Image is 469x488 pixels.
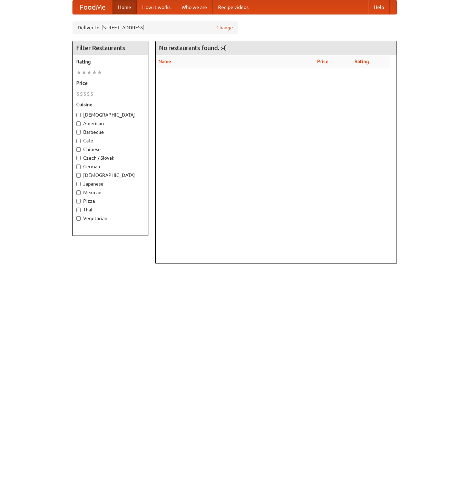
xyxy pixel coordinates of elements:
[76,155,145,161] label: Czech / Slovak
[76,146,145,153] label: Chinese
[76,215,145,222] label: Vegetarian
[76,130,81,135] input: Barbecue
[76,198,145,205] label: Pizza
[76,180,145,187] label: Japanese
[76,216,81,221] input: Vegetarian
[72,21,238,34] div: Deliver to: [STREET_ADDRESS]
[159,44,226,51] ng-pluralize: No restaurants found. :-(
[76,156,81,160] input: Czech / Slovak
[76,199,81,203] input: Pizza
[368,0,390,14] a: Help
[76,172,145,179] label: [DEMOGRAPHIC_DATA]
[87,90,90,98] li: $
[97,69,102,76] li: ★
[176,0,213,14] a: Who we are
[90,90,94,98] li: $
[76,111,145,118] label: [DEMOGRAPHIC_DATA]
[76,80,145,87] h5: Price
[76,137,145,144] label: Cafe
[83,90,87,98] li: $
[213,0,254,14] a: Recipe videos
[76,90,80,98] li: $
[76,58,145,65] h5: Rating
[76,208,81,212] input: Thai
[137,0,176,14] a: How it works
[317,59,329,64] a: Price
[76,182,81,186] input: Japanese
[76,190,81,195] input: Mexican
[73,41,148,55] h4: Filter Restaurants
[73,0,113,14] a: FoodMe
[76,173,81,178] input: [DEMOGRAPHIC_DATA]
[76,101,145,108] h5: Cuisine
[354,59,369,64] a: Rating
[76,189,145,196] label: Mexican
[87,69,92,76] li: ★
[216,24,233,31] a: Change
[76,206,145,213] label: Thai
[76,113,81,117] input: [DEMOGRAPHIC_DATA]
[76,147,81,152] input: Chinese
[76,129,145,136] label: Barbecue
[76,139,81,143] input: Cafe
[80,90,83,98] li: $
[76,163,145,170] label: German
[76,120,145,127] label: American
[113,0,137,14] a: Home
[92,69,97,76] li: ★
[158,59,171,64] a: Name
[76,121,81,126] input: American
[76,165,81,169] input: German
[76,69,81,76] li: ★
[81,69,87,76] li: ★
